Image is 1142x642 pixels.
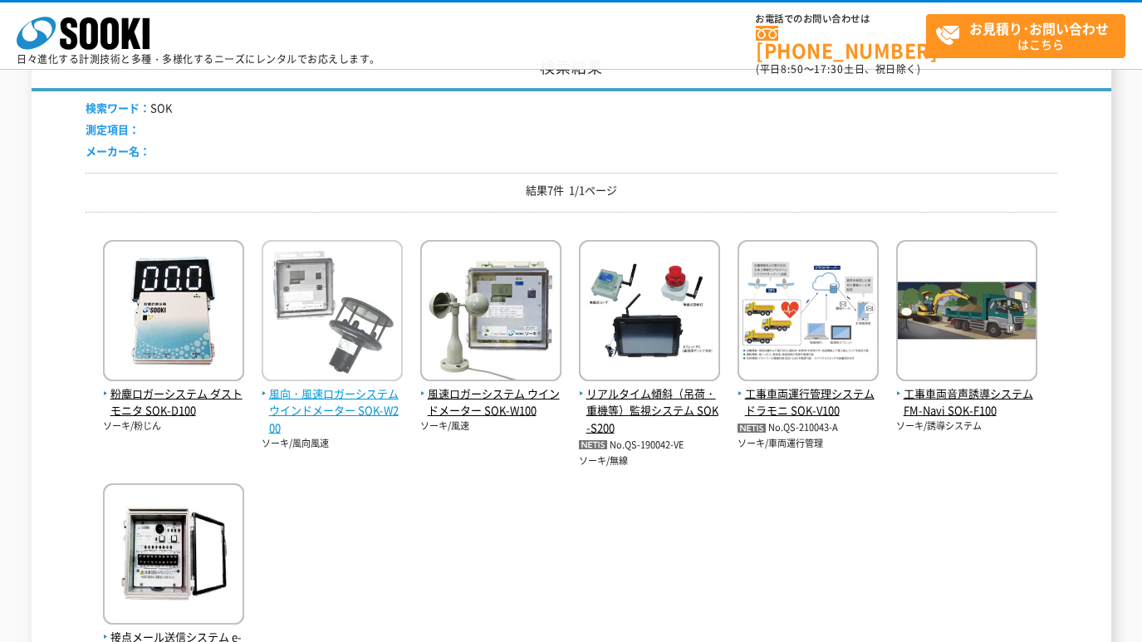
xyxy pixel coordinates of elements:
[579,437,720,454] p: No.QS-190042-VE
[262,437,403,451] p: ソーキ/風向風速
[17,54,380,64] p: 日々進化する計測技術と多種・多様化するニーズにレンタルでお応えします。
[935,15,1125,56] span: はこちら
[738,385,879,420] span: 工事車両運行管理システム ドラモニ SOK-V100
[420,240,561,385] img: SOK-W100
[103,240,244,385] img: SOK-D100
[756,61,920,76] span: (平日 ～ 土日、祝日除く)
[579,454,720,468] p: ソーキ/無線
[756,26,926,60] a: [PHONE_NUMBER]
[896,385,1037,420] span: 工事車両音声誘導システム FM-Navi SOK-F100
[756,14,926,24] span: お電話でのお問い合わせは
[896,240,1037,385] img: FM-Navi SOK-F100
[262,240,403,385] img: SOK-W200
[814,61,844,76] span: 17:30
[896,419,1037,434] p: ソーキ/誘導システム
[420,368,561,419] a: 風速ロガーシステム ウインドメーター SOK-W100
[738,368,879,419] a: 工事車両運行管理システム ドラモニ SOK-V100
[86,100,172,117] li: SOK
[103,419,244,434] p: ソーキ/粉じん
[969,18,1109,38] strong: お見積り･お問い合わせ
[420,419,561,434] p: ソーキ/風速
[781,61,804,76] span: 8:50
[896,368,1037,419] a: 工事車両音声誘導システム FM-Navi SOK-F100
[738,240,879,385] img: ドラモニ SOK-V100
[103,368,244,419] a: 粉塵ロガーシステム ダストモニタ SOK-D100
[86,100,150,115] span: 検索ワード：
[262,368,403,437] a: 風向・風速ロガーシステム ウインドメーター SOK-W200
[103,483,244,629] img: e-MoA SOK-E100
[738,437,879,451] p: ソーキ/車両運行管理
[262,385,403,437] span: 風向・風速ロガーシステム ウインドメーター SOK-W200
[86,121,140,137] span: 測定項目：
[926,14,1125,58] a: お見積り･お問い合わせはこちら
[738,419,879,437] p: No.QS-210043-A
[103,385,244,420] span: 粉塵ロガーシステム ダストモニタ SOK-D100
[579,240,720,385] img: SOK-S200
[86,182,1057,199] p: 結果7件 1/1ページ
[579,368,720,437] a: リアルタイム傾斜（吊荷・重機等）監視システム SOK-S200
[579,385,720,437] span: リアルタイム傾斜（吊荷・重機等）監視システム SOK-S200
[86,143,150,159] span: メーカー名：
[420,385,561,420] span: 風速ロガーシステム ウインドメーター SOK-W100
